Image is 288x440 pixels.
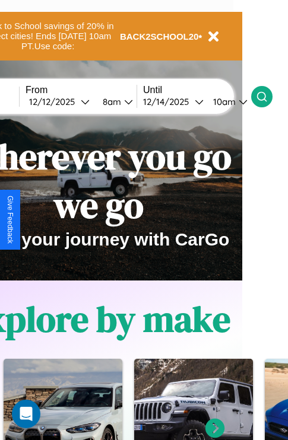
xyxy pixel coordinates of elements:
button: 8am [93,95,137,108]
div: 8am [97,96,124,107]
button: 10am [204,95,251,108]
button: 12/12/2025 [26,95,93,108]
div: 10am [207,96,239,107]
label: From [26,85,137,95]
div: 12 / 14 / 2025 [143,96,195,107]
b: BACK2SCHOOL20 [120,31,199,42]
label: Until [143,85,251,95]
div: Give Feedback [6,196,14,244]
div: 12 / 12 / 2025 [29,96,81,107]
div: Open Intercom Messenger [12,400,40,428]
